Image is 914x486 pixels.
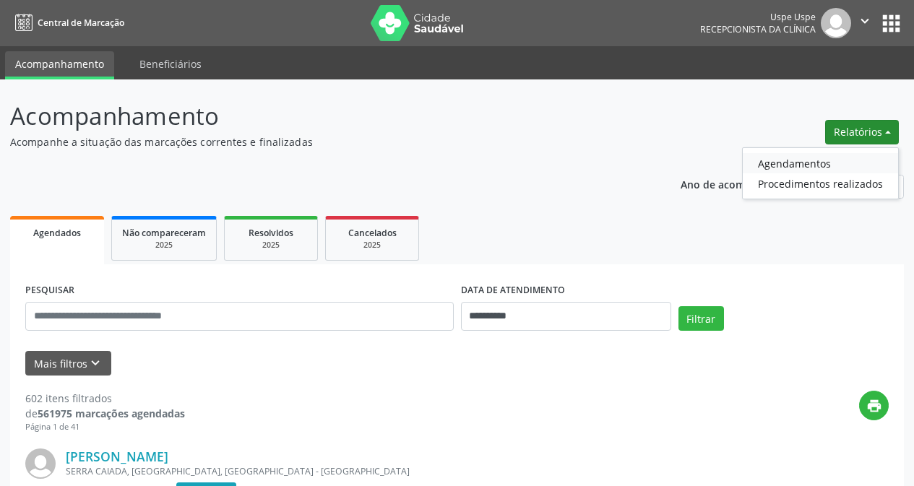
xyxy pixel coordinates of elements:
i: keyboard_arrow_down [87,355,103,371]
p: Ano de acompanhamento [681,175,809,193]
div: de [25,406,185,421]
button: Filtrar [678,306,724,331]
div: 2025 [122,240,206,251]
span: Cancelados [348,227,397,239]
i:  [857,13,873,29]
a: Acompanhamento [5,51,114,79]
div: 2025 [336,240,408,251]
a: Central de Marcação [10,11,124,35]
div: Uspe Uspe [700,11,816,23]
span: Resolvidos [249,227,293,239]
span: Agendados [33,227,81,239]
button: Relatórios [825,120,899,144]
img: img [25,448,56,479]
p: Acompanhamento [10,98,636,134]
a: Beneficiários [129,51,212,77]
label: DATA DE ATENDIMENTO [461,279,565,302]
a: Procedimentos realizados [743,173,898,194]
i: print [866,398,882,414]
button: print [859,391,889,420]
img: img [821,8,851,38]
button:  [851,8,879,38]
button: Mais filtroskeyboard_arrow_down [25,351,111,376]
span: Não compareceram [122,227,206,239]
div: 2025 [235,240,307,251]
a: Agendamentos [743,153,898,173]
p: Acompanhe a situação das marcações correntes e finalizadas [10,134,636,149]
ul: Relatórios [742,147,899,199]
a: [PERSON_NAME] [66,448,168,464]
span: Central de Marcação [38,17,124,29]
div: 602 itens filtrados [25,391,185,406]
button: apps [879,11,904,36]
div: Página 1 de 41 [25,421,185,433]
label: PESQUISAR [25,279,74,302]
strong: 561975 marcações agendadas [38,407,185,420]
span: Recepcionista da clínica [700,23,816,35]
div: SERRA CAIADA, [GEOGRAPHIC_DATA], [GEOGRAPHIC_DATA] - [GEOGRAPHIC_DATA] [66,465,672,477]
